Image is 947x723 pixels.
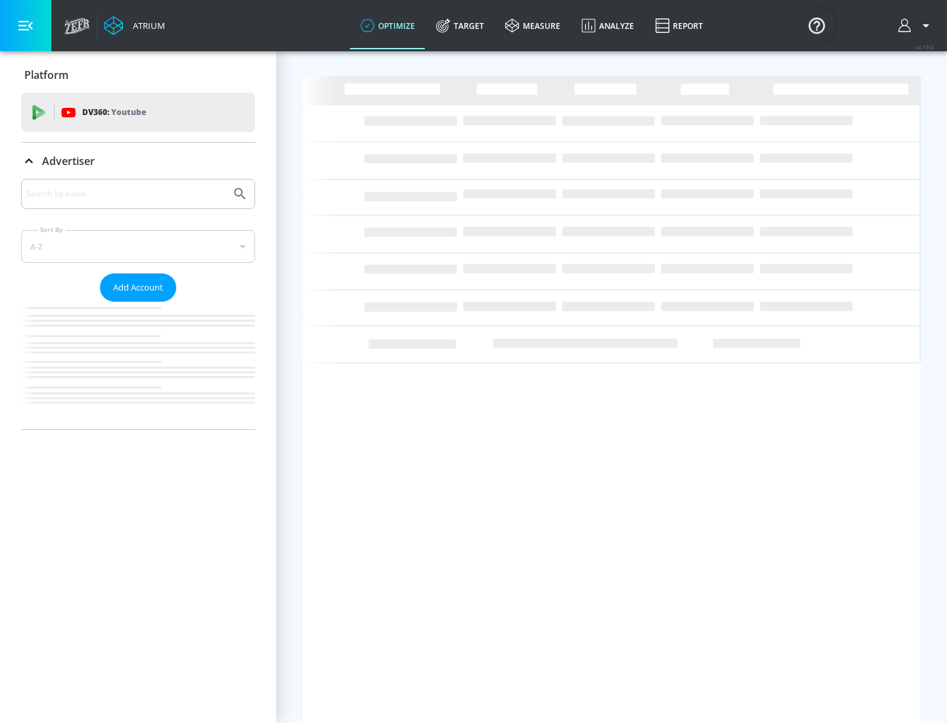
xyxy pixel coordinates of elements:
a: Target [425,2,495,49]
p: Platform [24,68,68,82]
p: Youtube [111,105,146,119]
div: A-Z [21,230,255,263]
div: DV360: Youtube [21,93,255,132]
button: Open Resource Center [798,7,835,43]
p: DV360: [82,105,146,120]
p: Advertiser [42,154,95,168]
span: Add Account [113,280,163,295]
a: optimize [350,2,425,49]
div: Platform [21,57,255,93]
a: measure [495,2,571,49]
a: Analyze [571,2,644,49]
div: Atrium [128,20,165,32]
div: Advertiser [21,143,255,179]
button: Add Account [100,273,176,302]
a: Atrium [104,16,165,35]
input: Search by name [26,185,226,202]
label: Sort By [37,225,66,234]
a: Report [644,2,714,49]
span: v 4.19.0 [915,43,934,51]
div: Advertiser [21,179,255,429]
nav: list of Advertiser [21,302,255,429]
